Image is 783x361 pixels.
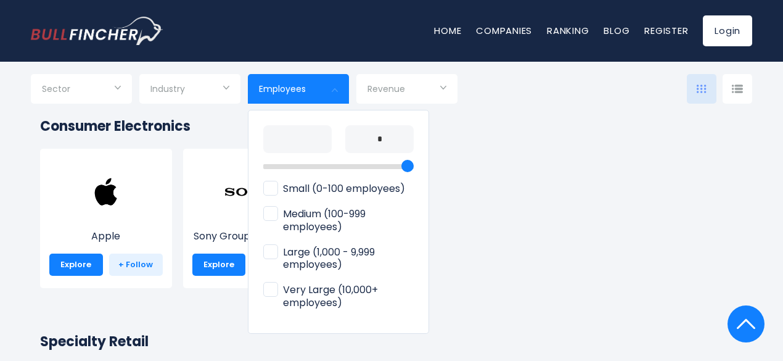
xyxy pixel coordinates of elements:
[644,24,688,37] a: Register
[31,17,163,45] img: bullfincher logo
[263,284,414,310] span: Very Large (10,000+ employees)
[263,208,414,234] span: Medium (100-999 employees)
[547,24,589,37] a: Ranking
[434,24,461,37] a: Home
[31,17,163,45] a: Go to homepage
[604,24,629,37] a: Blog
[263,246,414,272] span: Large (1,000 - 9,999 employees)
[367,83,405,94] span: Revenue
[259,83,306,94] span: Employees
[263,183,405,196] span: Small (0-100 employees)
[476,24,532,37] a: Companies
[703,15,752,46] a: Login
